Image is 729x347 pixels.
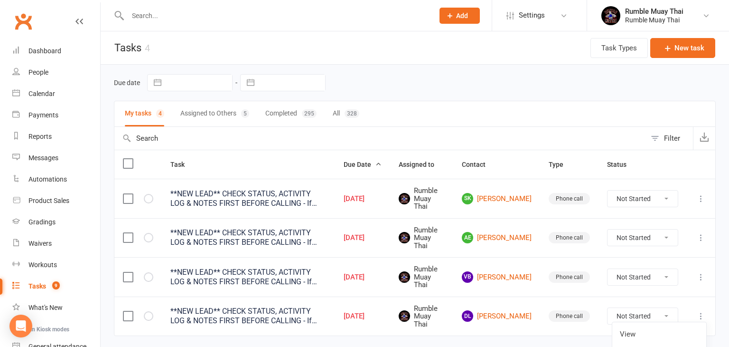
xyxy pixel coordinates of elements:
div: 4 [145,42,150,54]
div: [DATE] [344,273,382,281]
div: People [28,68,48,76]
div: 295 [302,109,317,118]
a: Waivers [12,233,100,254]
button: My tasks4 [125,101,164,126]
button: Task [170,159,195,170]
button: Type [549,159,574,170]
span: Assigned to [399,161,445,168]
span: Contact [462,161,496,168]
div: Rumble Muay Thai [625,7,683,16]
div: [DATE] [344,195,382,203]
div: **NEW LEAD** CHECK STATUS, ACTIVITY LOG & NOTES FIRST BEFORE CALLING - If prospect has not purcha... [170,307,327,326]
span: Status [607,161,637,168]
button: Status [607,159,637,170]
button: Assigned to Others5 [180,101,249,126]
div: **NEW LEAD** CHECK STATUS, ACTIVITY LOG & NOTES FIRST BEFORE CALLING - If prospect has not purcha... [170,268,327,287]
div: Phone call [549,232,590,243]
button: Assigned to [399,159,445,170]
a: Workouts [12,254,100,276]
span: VB [462,271,473,283]
div: Dashboard [28,47,61,55]
a: Automations [12,169,100,190]
div: Phone call [549,271,590,283]
div: [DATE] [344,234,382,242]
a: Messages [12,147,100,169]
img: thumb_image1688088946.png [601,6,620,25]
div: 5 [241,109,249,118]
a: Dashboard [12,40,100,62]
button: Task Types [590,38,648,58]
h1: Tasks [101,31,150,64]
span: Due Date [344,161,382,168]
div: Rumble Muay Thai [625,16,683,24]
a: View [612,325,706,344]
span: Task [170,161,195,168]
button: Due Date [344,159,382,170]
a: DL[PERSON_NAME] [462,310,532,322]
a: Payments [12,105,100,126]
div: Automations [28,175,67,183]
span: DL [462,310,473,322]
span: Rumble Muay Thai [399,226,445,250]
img: Rumble Muay Thai [399,310,410,322]
div: Waivers [28,240,52,247]
span: AE [462,232,473,243]
a: Gradings [12,212,100,233]
a: People [12,62,100,83]
div: 328 [345,109,359,118]
span: Rumble Muay Thai [399,265,445,289]
button: Completed295 [265,101,317,126]
img: Rumble Muay Thai [399,232,410,243]
div: Calendar [28,90,55,97]
div: Product Sales [28,197,69,204]
a: VB[PERSON_NAME] [462,271,532,283]
div: Messages [28,154,58,162]
a: AE[PERSON_NAME] [462,232,532,243]
div: Tasks [28,282,46,290]
a: Tasks 9 [12,276,100,297]
div: Phone call [549,310,590,322]
img: Rumble Muay Thai [399,271,410,283]
label: Due date [114,79,140,87]
button: Filter [646,127,693,150]
div: Open Intercom Messenger [9,315,32,337]
div: **NEW LEAD** CHECK STATUS, ACTIVITY LOG & NOTES FIRST BEFORE CALLING - If prospect has not purcha... [170,189,327,208]
span: SK [462,193,473,204]
a: Clubworx [11,10,35,33]
a: SK[PERSON_NAME] [462,193,532,204]
a: What's New [12,297,100,318]
div: Reports [28,133,52,140]
span: Rumble Muay Thai [399,305,445,328]
div: 4 [156,109,164,118]
div: [DATE] [344,312,382,320]
span: 9 [52,281,60,289]
div: What's New [28,304,63,311]
span: Add [456,12,468,19]
img: Rumble Muay Thai [399,193,410,204]
button: Add [439,8,480,24]
button: Contact [462,159,496,170]
span: Rumble Muay Thai [399,187,445,211]
span: Settings [519,5,545,26]
button: All328 [333,101,359,126]
span: Type [549,161,574,168]
a: Reports [12,126,100,147]
div: Workouts [28,261,57,269]
div: Gradings [28,218,56,226]
div: Payments [28,111,58,119]
input: Search... [125,9,427,22]
button: New task [650,38,715,58]
a: Calendar [12,83,100,105]
div: Phone call [549,193,590,204]
input: Search [114,127,646,150]
div: **NEW LEAD** CHECK STATUS, ACTIVITY LOG & NOTES FIRST BEFORE CALLING - If prospect has not purcha... [170,228,327,247]
a: Product Sales [12,190,100,212]
div: Filter [664,133,680,144]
